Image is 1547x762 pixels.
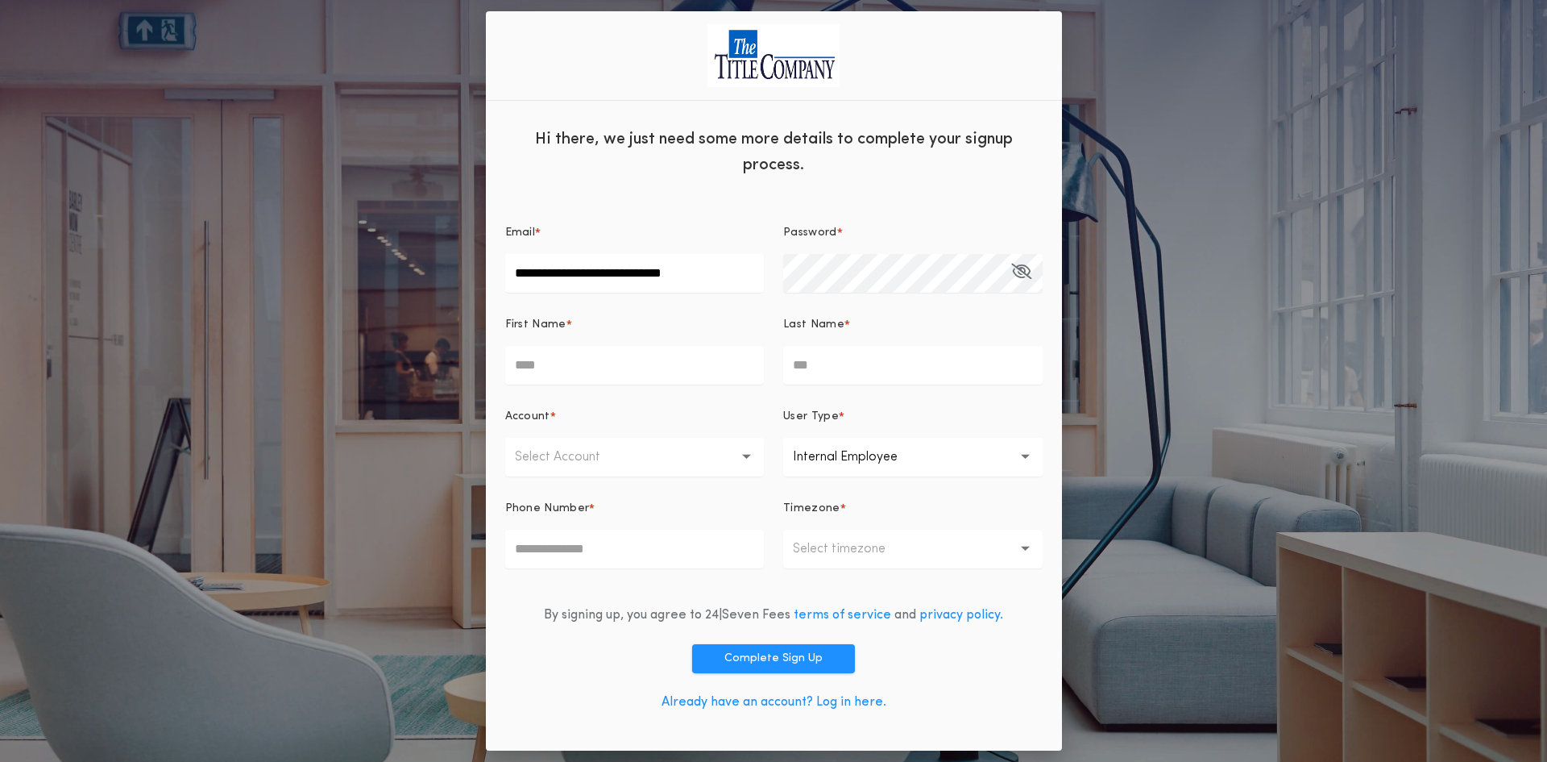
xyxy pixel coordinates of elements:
p: Account [505,409,550,425]
input: Last Name* [783,346,1043,385]
p: Timezone [783,501,840,517]
input: Phone Number* [505,530,765,568]
input: First Name* [505,346,765,385]
p: Email [505,225,536,241]
a: Already have an account? Log in here. [662,696,886,709]
button: Select timezone [783,530,1043,568]
input: Password* [783,254,1043,293]
button: Password* [1011,254,1031,293]
input: Email* [505,254,765,293]
a: privacy policy. [919,609,1003,622]
p: User Type [783,409,839,425]
div: By signing up, you agree to 24|Seven Fees and [544,606,1003,625]
p: Password [783,225,837,241]
button: Select Account [505,438,765,477]
p: Select timezone [793,539,911,559]
p: Phone Number [505,501,590,517]
button: Complete Sign Up [692,644,855,673]
p: Select Account [515,448,626,467]
div: Hi there, we just need some more details to complete your signup process. [486,114,1062,186]
img: logo [707,24,840,86]
p: Internal Employee [793,448,923,467]
a: terms of service [794,609,891,622]
p: Last Name [783,317,844,333]
button: Internal Employee [783,438,1043,477]
p: First Name [505,317,566,333]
